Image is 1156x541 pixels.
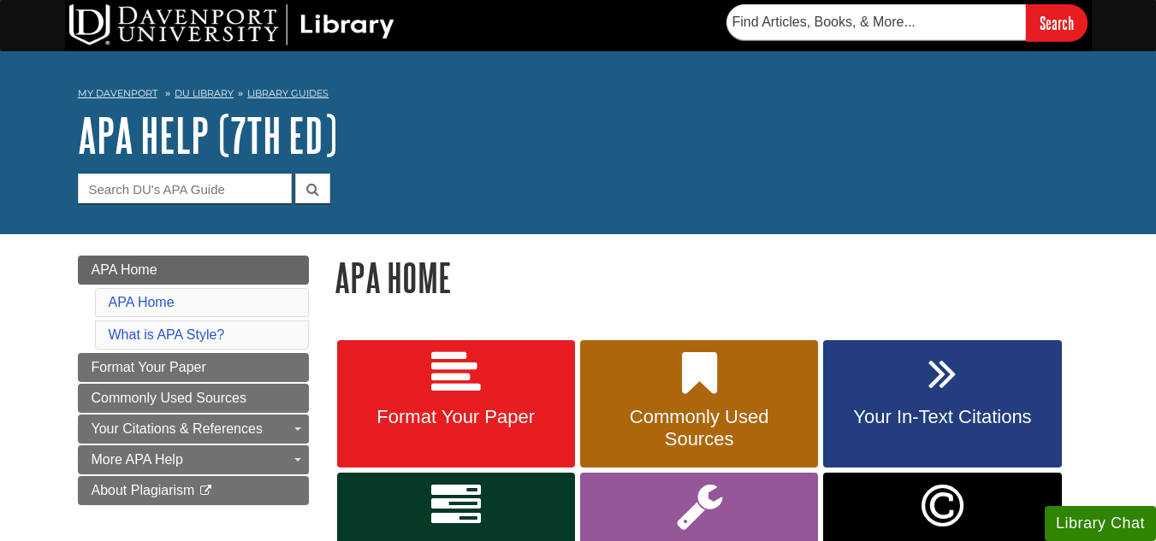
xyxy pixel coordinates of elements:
a: Format Your Paper [78,353,309,382]
a: More APA Help [78,445,309,474]
a: Commonly Used Sources [78,384,309,413]
span: Commonly Used Sources [92,391,246,405]
a: Commonly Used Sources [580,340,818,468]
form: Searches DU Library's articles, books, and more [726,4,1088,41]
span: Format Your Paper [350,406,562,428]
a: About Plagiarism [78,476,309,505]
span: APA Home [92,262,157,277]
a: Format Your Paper [337,340,575,468]
span: Commonly Used Sources [593,406,805,450]
a: What is APA Style? [109,327,225,342]
a: DU Library [175,87,234,99]
a: APA Home [78,256,309,285]
input: Find Articles, Books, & More... [726,4,1026,40]
i: This link opens in a new window [199,485,213,497]
span: Your In-Text Citations [836,406,1048,428]
nav: breadcrumb [78,82,1079,109]
a: APA Help (7th Ed) [78,109,337,162]
a: My Davenport [78,86,157,101]
button: Library Chat [1045,506,1156,541]
span: Your Citations & References [92,421,263,436]
a: Library Guides [247,87,329,99]
a: Your Citations & References [78,415,309,444]
img: DU Library [69,4,394,45]
span: About Plagiarism [92,483,195,497]
input: Search [1026,4,1088,41]
a: Your In-Text Citations [823,340,1061,468]
span: More APA Help [92,452,183,467]
h1: APA Home [335,256,1079,299]
span: Format Your Paper [92,360,206,374]
a: APA Home [109,295,175,309]
input: Search DU's APA Guide [78,173,292,203]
